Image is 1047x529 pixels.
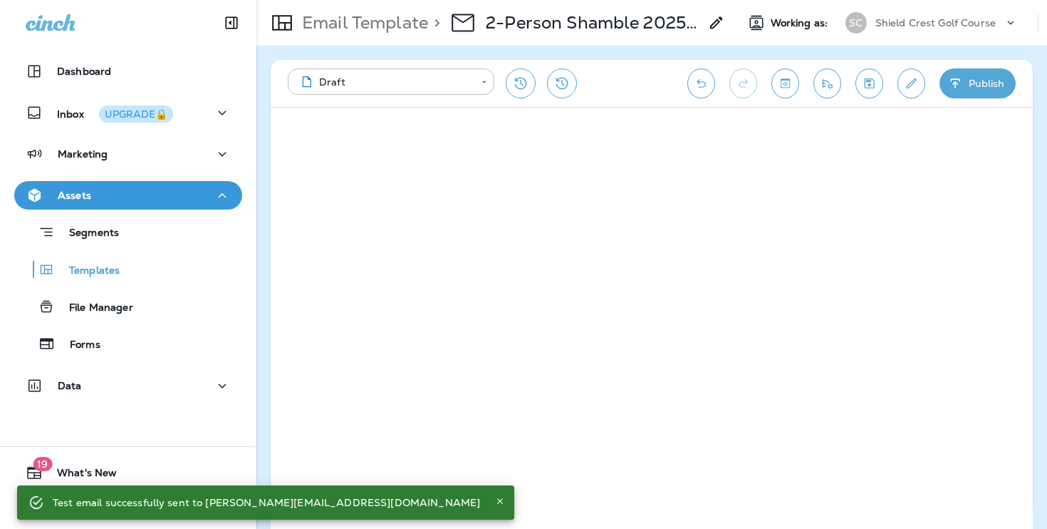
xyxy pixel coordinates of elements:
button: View Changelog [547,68,577,98]
p: Email Template [296,12,428,34]
p: Shield Crest Golf Course [875,17,996,29]
p: > [428,12,440,34]
p: Marketing [58,148,108,160]
p: Data [58,380,82,391]
button: Publish [939,68,1016,98]
div: SC [845,12,867,34]
span: 19 [33,457,52,471]
p: Templates [55,264,120,278]
button: Close [491,493,509,510]
button: Marketing [14,140,242,168]
button: Segments [14,217,242,247]
button: Restore from previous version [506,68,536,98]
button: 19What's New [14,458,242,487]
button: Data [14,371,242,400]
p: 2-Person Shamble 2025 - 9/13 [486,12,699,34]
button: Edit details [897,68,925,98]
p: Inbox [57,106,173,120]
div: Test email successfully sent to [PERSON_NAME][EMAIL_ADDRESS][DOMAIN_NAME] [53,490,480,515]
button: Collapse Sidebar [212,9,251,37]
button: File Manager [14,292,242,322]
button: UPGRADE🔒 [99,106,173,123]
span: Working as: [771,17,831,29]
button: Dashboard [14,57,242,86]
button: Save [855,68,883,98]
button: Toggle preview [771,68,799,98]
p: File Manager [55,302,133,315]
button: Support [14,493,242,521]
p: Dashboard [57,66,111,77]
button: Templates [14,255,242,284]
div: UPGRADE🔒 [105,109,167,119]
button: Send test email [813,68,841,98]
button: InboxUPGRADE🔒 [14,98,242,127]
button: Forms [14,329,242,359]
button: Assets [14,181,242,210]
button: Undo [687,68,715,98]
div: Draft [298,75,472,89]
p: Forms [56,339,100,352]
span: What's New [43,467,117,484]
p: Segments [55,227,119,241]
p: Assets [58,190,91,201]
